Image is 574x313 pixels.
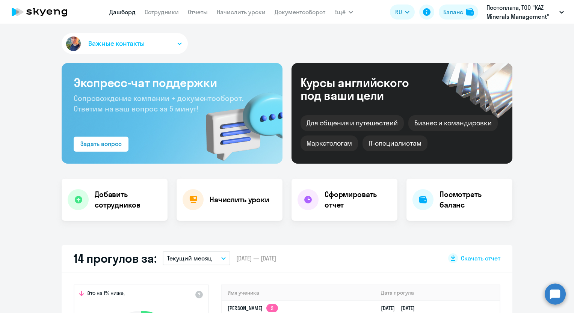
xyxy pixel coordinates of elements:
div: Бизнес и командировки [408,115,498,131]
button: Важные контакты [62,33,188,54]
h4: Добавить сотрудников [95,189,162,210]
span: Сопровождение компании + документооборот. Ответим на ваш вопрос за 5 минут! [74,93,243,113]
button: RU [390,5,415,20]
p: Текущий месяц [167,254,212,263]
a: Документооборот [275,8,325,16]
app-skyeng-badge: 2 [266,304,278,312]
h2: 14 прогулов за: [74,251,157,266]
span: RU [395,8,402,17]
span: Важные контакты [88,39,145,48]
span: [DATE] — [DATE] [236,254,276,262]
a: [PERSON_NAME]2 [228,305,278,311]
h4: Начислить уроки [210,194,269,205]
span: Ещё [334,8,346,17]
a: Начислить уроки [217,8,266,16]
h3: Экспресс-чат поддержки [74,75,270,90]
th: Дата прогула [375,285,500,301]
h4: Сформировать отчет [325,189,391,210]
div: Маркетологам [301,135,358,151]
img: balance [466,8,474,16]
span: Скачать отчет [461,254,500,262]
img: avatar [65,35,82,53]
a: Отчеты [188,8,208,16]
button: Текущий месяц [163,251,230,265]
span: Это на 1% ниже, [87,290,125,299]
a: Дашборд [109,8,136,16]
h4: Посмотреть баланс [440,189,506,210]
img: bg-img [195,79,282,164]
a: [DATE][DATE] [381,305,421,311]
div: Баланс [443,8,463,17]
div: IT-специалистам [363,135,427,151]
button: Постоплата, ТОО "KAZ Minerals Management" [483,3,568,21]
p: Постоплата, ТОО "KAZ Minerals Management" [486,3,556,21]
div: Задать вопрос [80,139,122,148]
div: Для общения и путешествий [301,115,404,131]
button: Ещё [334,5,353,20]
button: Задать вопрос [74,137,128,152]
button: Балансbalance [439,5,478,20]
div: Курсы английского под ваши цели [301,76,429,102]
a: Сотрудники [145,8,179,16]
th: Имя ученика [222,285,375,301]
